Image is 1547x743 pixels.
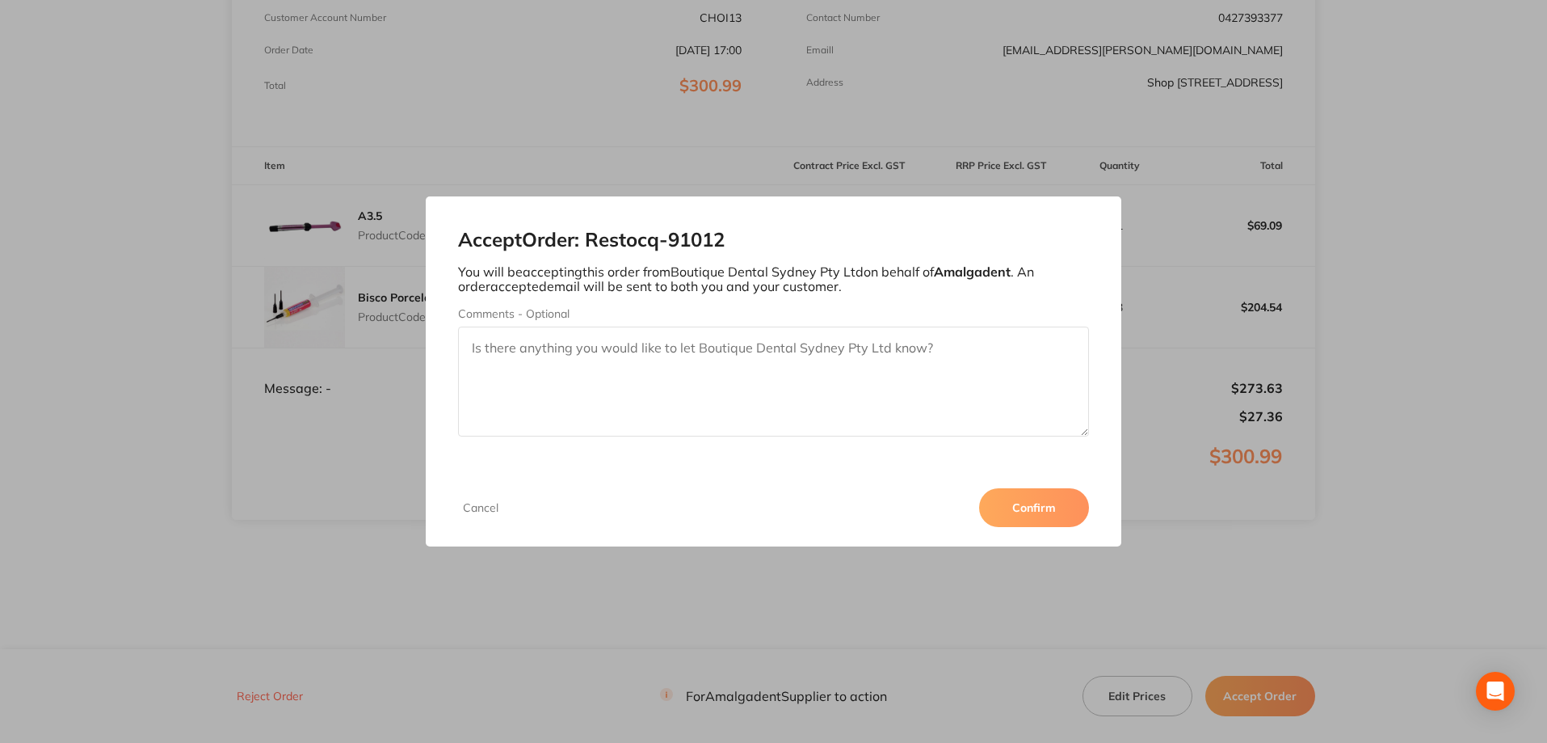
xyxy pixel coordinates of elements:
label: Comments - Optional [458,307,1090,320]
h2: Accept Order: Restocq- 91012 [458,229,1090,251]
p: You will be accepting this order from Boutique Dental Sydney Pty Ltd on behalf of . An order acce... [458,264,1090,294]
button: Cancel [458,500,503,515]
b: Amalgadent [934,264,1011,280]
div: Open Intercom Messenger [1476,672,1515,711]
button: Confirm [979,488,1089,527]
